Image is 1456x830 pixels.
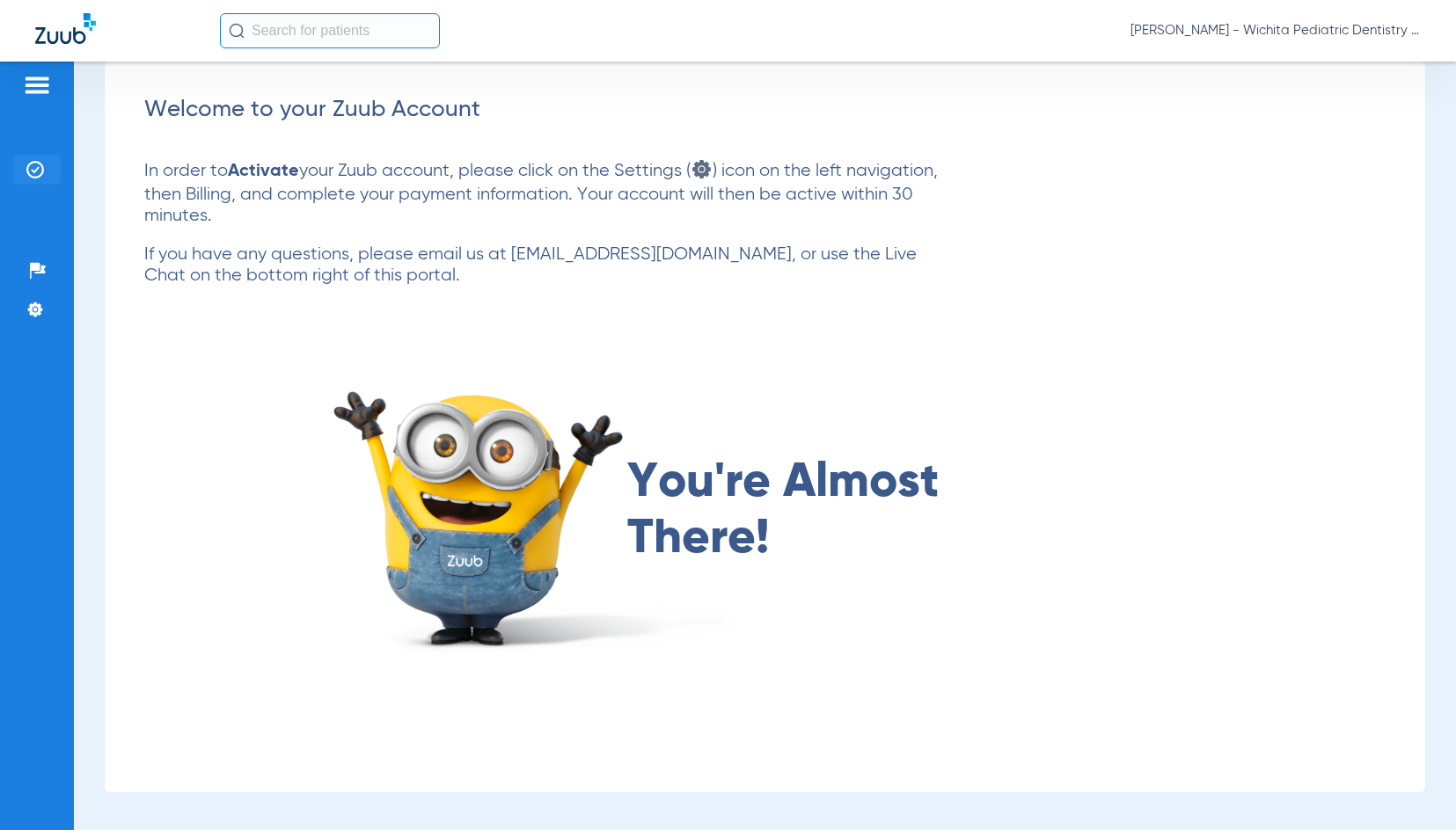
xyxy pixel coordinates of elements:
img: settings icon [691,158,713,180]
img: Search Icon [229,23,245,39]
span: You're Almost There! [627,455,966,567]
img: almost there image [320,366,755,656]
img: Zuub Logo [35,13,96,44]
p: If you have any questions, please email us at [EMAIL_ADDRESS][DOMAIN_NAME], or use the Live Chat ... [144,244,951,287]
strong: Activate [228,163,299,180]
p: In order to your Zuub account, please click on the Settings ( ) icon on the left navigation, then... [144,158,951,227]
img: hamburger-icon [23,75,51,96]
span: Welcome to your Zuub Account [144,98,480,121]
span: [PERSON_NAME] - Wichita Pediatric Dentistry [GEOGRAPHIC_DATA] [1130,22,1421,40]
input: Search for patients [220,13,440,48]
